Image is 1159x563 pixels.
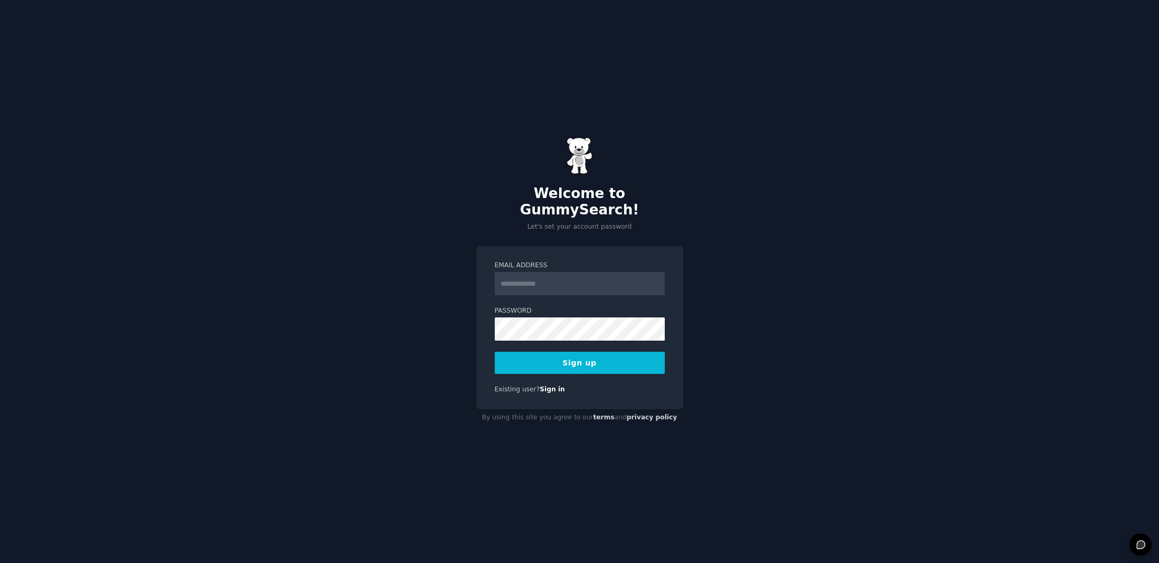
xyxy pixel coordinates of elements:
span: Existing user? [495,386,540,393]
div: By using this site you agree to our and [476,409,683,426]
a: Sign in [540,386,565,393]
label: Password [495,306,665,316]
p: Let's set your account password [476,222,683,232]
button: Sign up [495,352,665,374]
img: Gummy Bear [567,137,593,174]
a: terms [593,414,614,421]
a: privacy policy [627,414,677,421]
label: Email Address [495,261,665,270]
h2: Welcome to GummySearch! [476,185,683,219]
